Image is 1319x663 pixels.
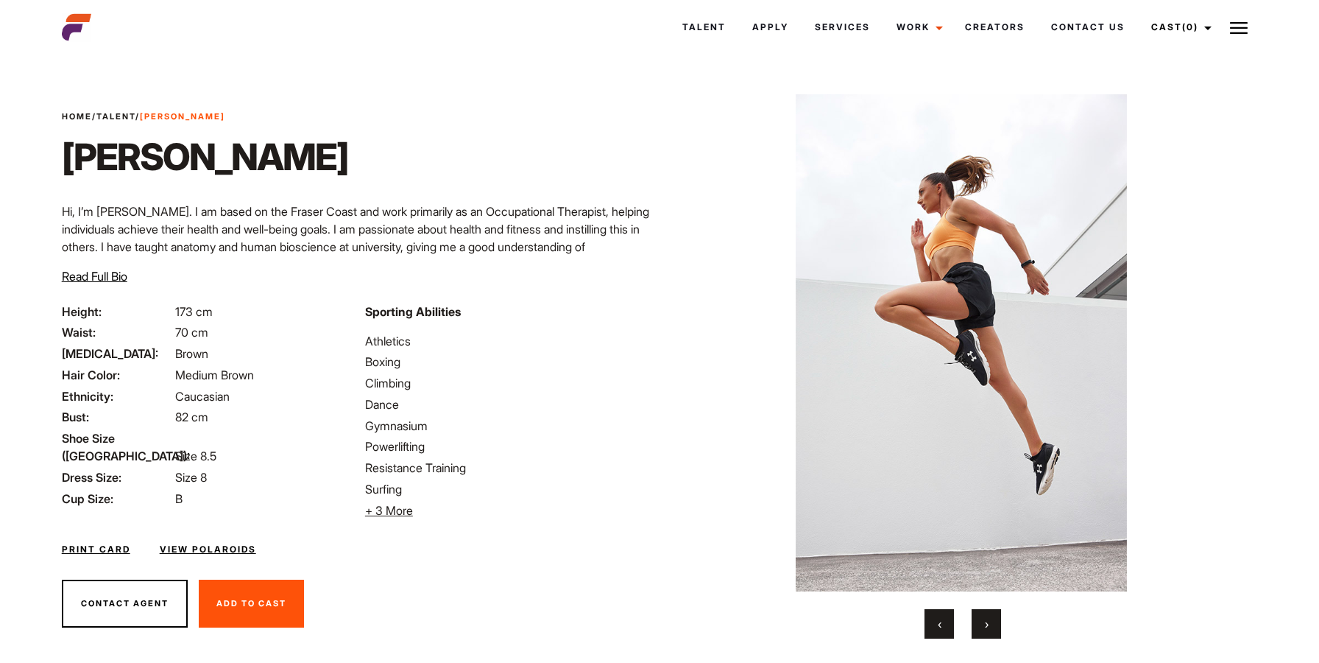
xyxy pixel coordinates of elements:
[175,346,208,361] span: Brown
[62,408,172,426] span: Bust:
[175,491,183,506] span: B
[669,7,739,47] a: Talent
[160,543,256,556] a: View Polaroids
[175,470,207,485] span: Size 8
[175,410,208,424] span: 82 cm
[175,304,213,319] span: 173 cm
[175,368,254,382] span: Medium Brown
[216,598,286,608] span: Add To Cast
[62,111,92,122] a: Home
[62,269,127,284] span: Read Full Bio
[938,617,941,631] span: Previous
[62,366,172,384] span: Hair Color:
[365,374,651,392] li: Climbing
[883,7,952,47] a: Work
[365,503,413,518] span: + 3 More
[365,332,651,350] li: Athletics
[985,617,989,631] span: Next
[62,267,127,285] button: Read Full Bio
[62,110,225,123] span: / /
[365,417,651,435] li: Gymnasium
[952,7,1038,47] a: Creators
[62,203,651,344] p: Hi, I’m [PERSON_NAME]. I am based on the Fraser Coast and work primarily as an Occupational Thera...
[62,323,172,341] span: Waist:
[199,580,304,628] button: Add To Cast
[62,345,172,362] span: [MEDICAL_DATA]:
[140,111,225,122] strong: [PERSON_NAME]
[175,325,208,340] span: 70 cm
[365,396,651,413] li: Dance
[365,480,651,498] li: Surfing
[62,429,172,465] span: Shoe Size ([GEOGRAPHIC_DATA]):
[1182,21,1198,32] span: (0)
[365,353,651,371] li: Boxing
[693,94,1229,592] img: IMG_8899 small
[1138,7,1220,47] a: Cast(0)
[62,469,172,486] span: Dress Size:
[1230,19,1248,37] img: Burger icon
[62,580,188,628] button: Contact Agent
[175,389,230,404] span: Caucasian
[62,13,91,42] img: cropped-aefm-brand-fav-22-square.png
[62,543,130,556] a: Print Card
[802,7,883,47] a: Services
[62,303,172,320] span: Height:
[175,449,216,463] span: Size 8.5
[62,135,348,179] h1: [PERSON_NAME]
[365,459,651,477] li: Resistance Training
[365,304,461,319] strong: Sporting Abilities
[62,387,172,405] span: Ethnicity:
[62,490,172,508] span: Cup Size:
[365,438,651,455] li: Powerlifting
[739,7,802,47] a: Apply
[1038,7,1138,47] a: Contact Us
[96,111,135,122] a: Talent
